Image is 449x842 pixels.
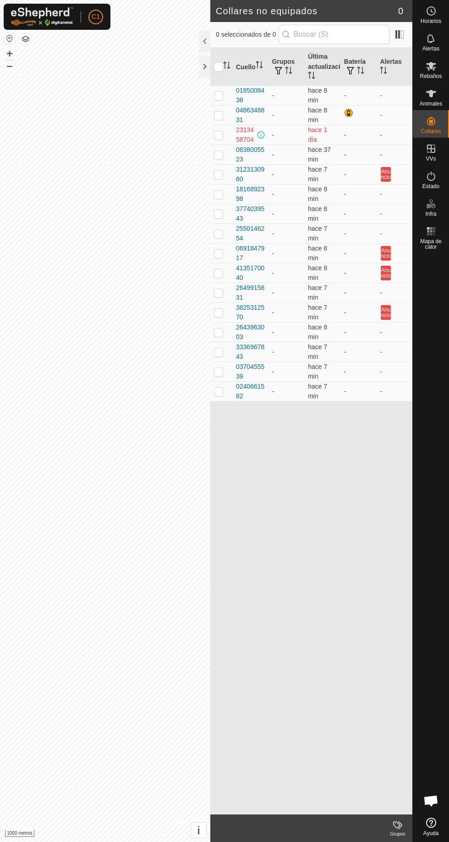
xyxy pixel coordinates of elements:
[6,59,12,72] font: –
[417,787,445,814] a: Chat abierto
[272,131,274,139] font: -
[216,6,318,16] font: Collares no equipados
[344,131,346,139] font: -
[308,284,327,301] font: hace 7 min
[420,238,442,250] font: Mapa de calor
[272,289,274,296] font: -
[357,68,364,75] p-sorticon: Activar para ordenar
[308,343,327,360] font: hace 7 min
[381,266,391,280] button: Anuncio
[308,363,327,380] font: hace 7 min
[344,210,346,217] font: -
[4,48,15,59] button: +
[344,171,346,178] font: -
[308,185,327,202] span: 6 de septiembre de 2025, 7:05
[272,58,295,65] font: Grupos
[308,225,327,242] font: hace 7 min
[380,368,382,375] font: -
[236,383,264,400] font: 0240661582
[308,73,315,80] p-sorticon: Activar para ordenar
[272,250,274,257] font: -
[390,831,405,836] font: Grupos
[272,151,274,158] font: -
[308,126,327,143] span: 4 de septiembre de 2025, 22:35
[344,151,346,158] font: -
[308,323,327,340] font: hace 8 min
[308,304,327,321] font: hace 7 min
[236,166,264,183] font: 3123130960
[92,13,100,20] font: C1
[236,185,264,202] font: 1816892398
[58,830,110,838] a: Política de Privacidad
[272,92,274,99] font: -
[380,112,382,119] font: -
[272,190,274,198] font: -
[4,33,15,44] button: Restablecer mapa
[344,250,346,257] font: -
[272,210,274,217] font: -
[308,245,327,262] font: hace 8 min
[272,269,274,277] font: -
[11,7,73,26] img: Logotipo de Gallagher
[423,830,439,836] font: Ayuda
[272,230,274,237] font: -
[236,343,264,360] font: 3336967843
[308,126,327,143] font: hace 1 día
[344,269,346,277] font: -
[191,823,206,838] button: i
[236,225,264,242] font: 2550146254
[236,245,264,262] font: 0691847917
[425,211,436,217] font: Infra
[308,343,327,360] span: 6 de septiembre de 2025, 7:05
[426,156,436,162] font: VVs
[420,100,442,107] font: Animales
[308,225,327,242] span: 6 de septiembre de 2025, 7:06
[272,368,274,375] font: -
[236,146,264,163] font: 0838005523
[236,205,264,222] font: 3774039543
[308,106,327,123] font: hace 8 min
[380,329,382,336] font: -
[236,87,264,104] font: 0185008438
[344,190,346,198] font: -
[380,151,382,158] font: -
[380,210,382,217] font: -
[421,18,441,24] font: Horarios
[381,247,391,259] font: Anuncio
[381,168,391,180] font: Anuncio
[398,6,403,16] font: 0
[272,171,274,178] font: -
[236,363,264,380] font: 0370455539
[308,185,327,202] font: hace 8 min
[380,190,382,198] font: -
[308,383,327,400] font: hace 7 min
[344,329,346,336] font: -
[421,128,441,134] font: Collares
[308,363,327,380] span: 6 de septiembre de 2025, 7:05
[58,831,110,837] font: Política de Privacidad
[236,323,264,340] font: 2643963003
[308,166,327,183] span: 6 de septiembre de 2025, 7:06
[381,167,391,182] button: Anuncio
[344,348,346,356] font: -
[285,68,292,75] p-sorticon: Activar para ordenar
[20,33,31,45] button: Capas del Mapa
[122,831,153,837] font: Contáctanos
[272,112,274,119] font: -
[216,31,276,38] font: 0 seleccionados de 0
[344,309,346,316] font: -
[380,388,382,395] font: -
[236,284,264,301] font: 2649915831
[381,307,391,318] font: Anuncio
[308,205,327,222] span: 6 de septiembre de 2025, 7:05
[344,289,346,296] font: -
[256,62,263,70] p-sorticon: Activar para ordenar
[344,92,346,99] font: -
[279,25,389,44] input: Buscar (S)
[380,289,382,296] font: -
[344,368,346,375] font: -
[344,58,366,65] font: Batería
[308,383,327,400] span: 6 de septiembre de 2025, 7:05
[380,68,387,75] p-sorticon: Activar para ordenar
[308,146,331,163] font: hace 37 min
